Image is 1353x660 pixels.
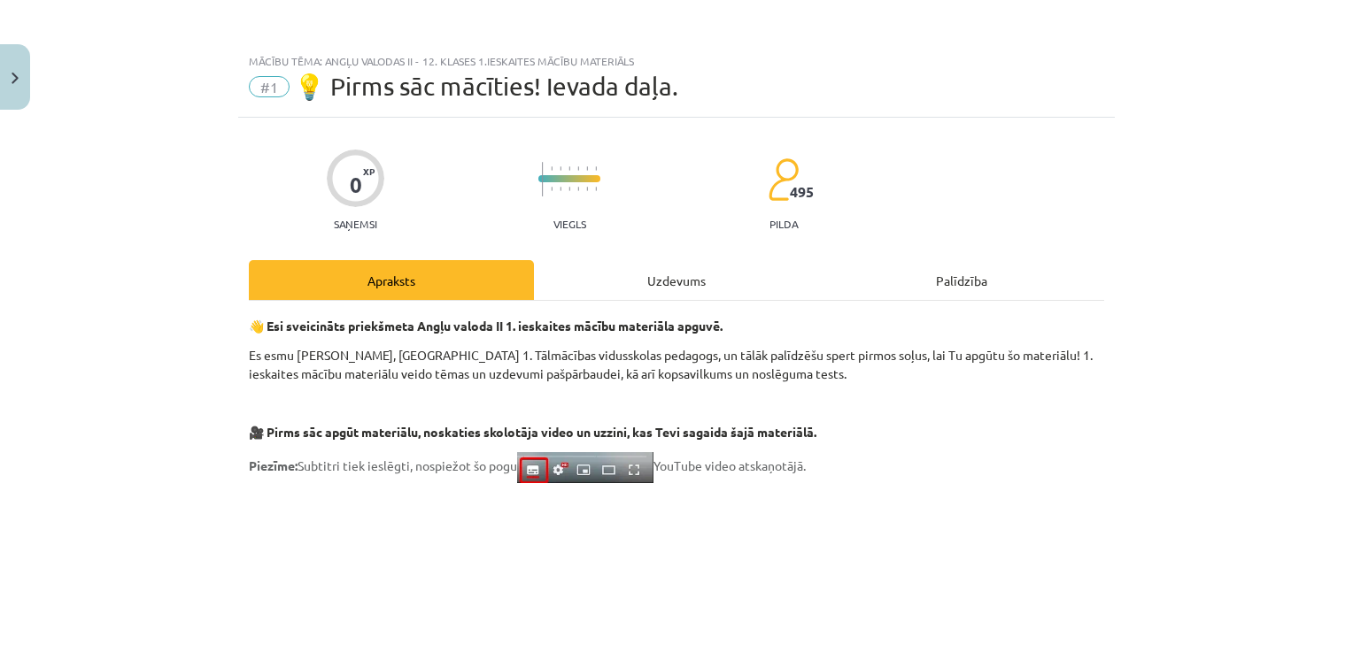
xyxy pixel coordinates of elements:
[534,260,819,300] div: Uzdevums
[577,166,579,171] img: icon-short-line-57e1e144782c952c97e751825c79c345078a6d821885a25fce030b3d8c18986b.svg
[249,55,1104,67] div: Mācību tēma: Angļu valodas ii - 12. klases 1.ieskaites mācību materiāls
[790,184,814,200] span: 495
[553,218,586,230] p: Viegls
[542,162,544,196] img: icon-long-line-d9ea69661e0d244f92f715978eff75569469978d946b2353a9bb055b3ed8787d.svg
[350,173,362,197] div: 0
[249,318,723,334] strong: 👋 Esi sveicināts priekšmeta Angļu valoda II 1. ieskaites mācību materiāla apguvē.
[568,166,570,171] img: icon-short-line-57e1e144782c952c97e751825c79c345078a6d821885a25fce030b3d8c18986b.svg
[249,346,1104,383] p: Es esmu [PERSON_NAME], [GEOGRAPHIC_DATA] 1. Tālmācības vidusskolas pedagogs, un tālāk palīdzēšu s...
[327,218,384,230] p: Saņemsi
[768,157,799,202] img: students-c634bb4e5e11cddfef0936a35e636f08e4e9abd3cc4e673bd6f9a4125e45ecb1.svg
[363,166,375,176] span: XP
[595,187,597,191] img: icon-short-line-57e1e144782c952c97e751825c79c345078a6d821885a25fce030b3d8c18986b.svg
[568,187,570,191] img: icon-short-line-57e1e144782c952c97e751825c79c345078a6d821885a25fce030b3d8c18986b.svg
[586,166,588,171] img: icon-short-line-57e1e144782c952c97e751825c79c345078a6d821885a25fce030b3d8c18986b.svg
[551,187,553,191] img: icon-short-line-57e1e144782c952c97e751825c79c345078a6d821885a25fce030b3d8c18986b.svg
[249,260,534,300] div: Apraksts
[577,187,579,191] img: icon-short-line-57e1e144782c952c97e751825c79c345078a6d821885a25fce030b3d8c18986b.svg
[586,187,588,191] img: icon-short-line-57e1e144782c952c97e751825c79c345078a6d821885a25fce030b3d8c18986b.svg
[249,457,806,473] span: Subtitri tiek ieslēgti, nospiežot šo pogu YouTube video atskaņotājā.
[249,457,298,473] strong: Piezīme:
[595,166,597,171] img: icon-short-line-57e1e144782c952c97e751825c79c345078a6d821885a25fce030b3d8c18986b.svg
[294,72,678,101] span: 💡 Pirms sāc mācīties! Ievada daļa.
[560,166,561,171] img: icon-short-line-57e1e144782c952c97e751825c79c345078a6d821885a25fce030b3d8c18986b.svg
[249,424,816,440] strong: 🎥 Pirms sāc apgūt materiālu, noskaties skolotāja video un uzzini, kas Tevi sagaida šajā materiālā.
[249,76,290,97] span: #1
[560,187,561,191] img: icon-short-line-57e1e144782c952c97e751825c79c345078a6d821885a25fce030b3d8c18986b.svg
[819,260,1104,300] div: Palīdzība
[12,73,19,84] img: icon-close-lesson-0947bae3869378f0d4975bcd49f059093ad1ed9edebbc8119c70593378902aed.svg
[551,166,553,171] img: icon-short-line-57e1e144782c952c97e751825c79c345078a6d821885a25fce030b3d8c18986b.svg
[769,218,798,230] p: pilda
